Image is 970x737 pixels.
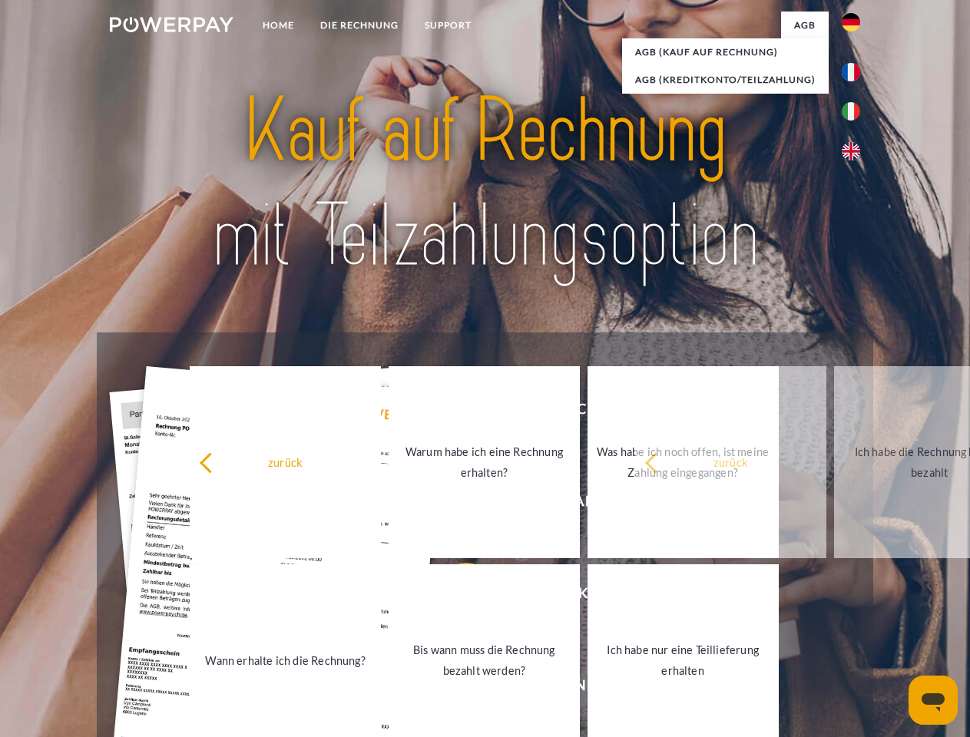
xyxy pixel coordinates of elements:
[622,38,829,66] a: AGB (Kauf auf Rechnung)
[307,12,412,39] a: DIE RECHNUNG
[398,441,571,483] div: Warum habe ich eine Rechnung erhalten?
[909,676,958,725] iframe: Schaltfläche zum Öffnen des Messaging-Fensters
[110,17,233,32] img: logo-powerpay-white.svg
[781,12,829,39] a: agb
[147,74,823,294] img: title-powerpay_de.svg
[644,451,817,472] div: zurück
[842,102,860,121] img: it
[398,640,571,681] div: Bis wann muss die Rechnung bezahlt werden?
[199,451,372,472] div: zurück
[597,441,770,483] div: Was habe ich noch offen, ist meine Zahlung eingegangen?
[842,63,860,81] img: fr
[842,13,860,31] img: de
[588,366,779,558] a: Was habe ich noch offen, ist meine Zahlung eingegangen?
[597,640,770,681] div: Ich habe nur eine Teillieferung erhalten
[412,12,485,39] a: SUPPORT
[622,66,829,94] a: AGB (Kreditkonto/Teilzahlung)
[250,12,307,39] a: Home
[842,142,860,160] img: en
[199,649,372,670] div: Wann erhalte ich die Rechnung?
